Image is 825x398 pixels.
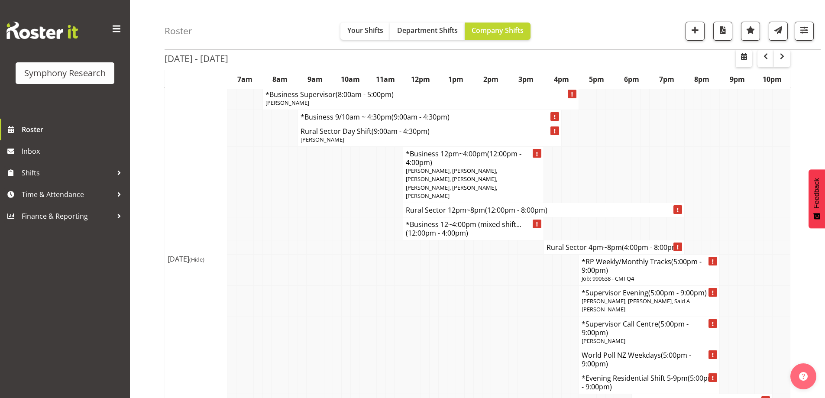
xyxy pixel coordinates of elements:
[795,22,814,41] button: Filter Shifts
[649,69,684,89] th: 7pm
[22,145,126,158] span: Inbox
[465,23,531,40] button: Company Shifts
[508,69,544,89] th: 3pm
[809,169,825,228] button: Feedback - Show survey
[301,113,559,121] h4: *Business 9/10am ~ 4:30pm
[741,22,760,41] button: Highlight an important date within the roster.
[406,167,497,200] span: [PERSON_NAME], [PERSON_NAME], [PERSON_NAME], [PERSON_NAME], [PERSON_NAME], [PERSON_NAME], [PERSON...
[22,123,126,136] span: Roster
[799,372,808,381] img: help-xxl-2.png
[189,256,204,263] span: (Hide)
[485,205,547,215] span: (12:00pm - 8:00pm)
[406,220,541,237] h4: *Business 12~4:00pm (mixed shift...
[813,178,821,208] span: Feedback
[333,69,368,89] th: 10am
[397,26,458,35] span: Department Shifts
[582,257,702,275] span: (5:00pm - 9:00pm)
[347,26,383,35] span: Your Shifts
[582,297,690,313] span: [PERSON_NAME], [PERSON_NAME], Said A [PERSON_NAME]
[713,22,732,41] button: Download a PDF of the roster according to the set date range.
[340,23,390,40] button: Your Shifts
[24,67,106,80] div: Symphony Research
[262,69,298,89] th: 8am
[301,127,559,136] h4: Rural Sector Day Shift
[265,99,309,107] span: [PERSON_NAME]
[406,228,468,238] span: (12:00pm - 4:00pm)
[582,275,717,283] p: Job: 990638 - CMI Q4
[391,112,450,122] span: (9:00am - 4:30pm)
[165,26,192,36] h4: Roster
[622,243,680,252] span: (4:00pm - 8:00pm)
[582,351,717,368] h4: World Poll NZ Weekdays
[390,23,465,40] button: Department Shifts
[582,374,717,391] h4: *Evening Residential Shift 5-9pm
[648,288,707,298] span: (5:00pm - 9:00pm)
[227,69,262,89] th: 7am
[582,373,714,392] span: (5:00pm - 9:00pm)
[22,210,113,223] span: Finance & Reporting
[769,22,788,41] button: Send a list of all shifts for the selected filtered period to all rostered employees.
[582,288,717,297] h4: *Supervisor Evening
[614,69,649,89] th: 6pm
[406,149,521,167] span: (12:00pm - 4:00pm)
[547,243,682,252] h4: Rural Sector 4pm~8pm
[582,350,691,369] span: (5:00pm - 9:00pm)
[336,90,394,99] span: (8:00am - 5:00pm)
[720,69,755,89] th: 9pm
[406,149,541,167] h4: *Business 12pm~4:00pm
[582,337,625,345] span: [PERSON_NAME]
[686,22,705,41] button: Add a new shift
[582,320,717,337] h4: *Supervisor Call Centre
[579,69,614,89] th: 5pm
[582,319,689,337] span: (5:00pm - 9:00pm)
[22,166,113,179] span: Shifts
[403,69,438,89] th: 12pm
[684,69,719,89] th: 8pm
[372,126,430,136] span: (9:00am - 4:30pm)
[298,69,333,89] th: 9am
[165,53,228,64] h2: [DATE] - [DATE]
[438,69,473,89] th: 1pm
[406,206,682,214] h4: Rural Sector 12pm~8pm
[473,69,508,89] th: 2pm
[755,69,790,89] th: 10pm
[368,69,403,89] th: 11am
[301,136,344,143] span: [PERSON_NAME]
[472,26,524,35] span: Company Shifts
[265,90,576,99] h4: *Business Supervisor
[544,69,579,89] th: 4pm
[582,257,717,275] h4: *RP Weekly/Monthly Tracks
[22,188,113,201] span: Time & Attendance
[6,22,78,39] img: Rosterit website logo
[736,50,752,67] button: Select a specific date within the roster.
